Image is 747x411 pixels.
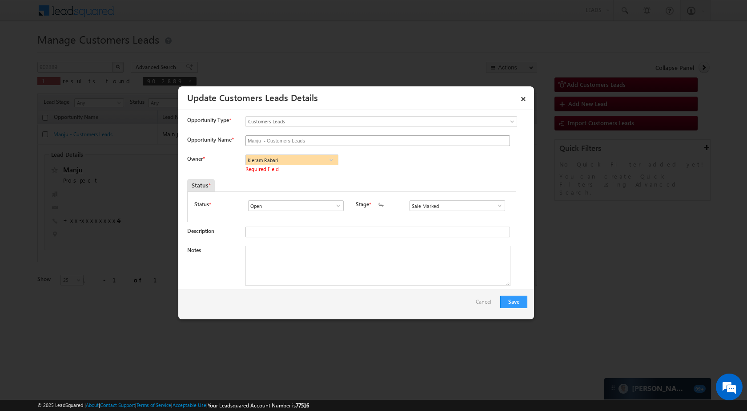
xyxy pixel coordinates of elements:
[500,296,527,308] button: Save
[100,402,135,408] a: Contact Support
[146,4,167,26] div: Minimize live chat window
[187,247,201,253] label: Notes
[476,296,496,313] a: Cancel
[46,47,149,58] div: Chat with us now
[15,47,37,58] img: d_60004797649_company_0_60004797649
[245,155,338,165] input: Type to Search
[121,274,161,286] em: Start Chat
[12,82,162,267] textarea: Type your message and hit 'Enter'
[173,402,206,408] a: Acceptable Use
[325,155,337,164] a: Show All Items
[492,201,503,210] a: Show All Items
[187,116,229,124] span: Opportunity Type
[516,90,531,105] a: ×
[86,402,99,408] a: About
[410,200,505,211] input: Type to Search
[356,200,369,208] label: Stage
[245,166,279,172] span: Required Field
[37,401,309,410] span: © 2025 LeadSquared | | | | |
[330,201,341,210] a: Show All Items
[208,402,309,409] span: Your Leadsquared Account Number is
[248,200,344,211] input: Type to Search
[187,155,205,162] label: Owner
[194,200,209,208] label: Status
[187,228,214,234] label: Description
[187,91,318,103] a: Update Customers Leads Details
[137,402,171,408] a: Terms of Service
[187,179,215,191] div: Status
[187,136,233,143] label: Opportunity Name
[246,118,481,126] span: Customers Leads
[296,402,309,409] span: 77516
[245,116,517,127] a: Customers Leads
